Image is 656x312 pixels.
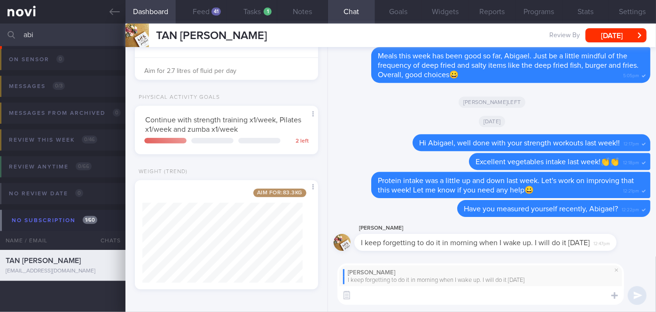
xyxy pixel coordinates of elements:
span: [PERSON_NAME] left [459,96,525,108]
span: 12:21pm [623,185,639,194]
div: Messages from Archived [7,107,123,120]
span: Have you measured yourself recently, Abigael? [464,205,618,213]
div: Messages [7,80,67,93]
span: Excellent vegetables intake last week!👏👏 [476,158,619,166]
div: [EMAIL_ADDRESS][DOMAIN_NAME] [6,268,120,275]
div: Review anytime [7,160,94,173]
div: I keep forgetting to do it in morning when I wake up. I will do it [DATE] [343,277,618,284]
div: No subscription [9,214,100,227]
span: [DATE] [479,116,506,127]
div: Chats [88,231,125,250]
div: On sensor [7,53,67,66]
span: Meals this week has been good so far, Abigael. Just be a little mindful of the frequency of deep ... [378,52,639,79]
div: Review this week [7,134,100,146]
span: 12:17pm [624,138,639,147]
span: 0 / 3 [53,82,65,90]
span: I keep forgetting to do it in morning when I wake up. I will do it [DATE] [361,239,590,247]
div: 2 left [285,138,309,145]
span: TAN [PERSON_NAME] [156,30,267,41]
span: 12:47pm [594,238,610,247]
div: 41 [211,8,221,16]
span: 12:22pm [622,204,639,213]
span: Review By [549,32,580,40]
div: No review date [7,187,86,200]
div: Physical Activity Goals [135,94,220,101]
span: Continue with strength training x1/week, Pilates x1/week and zumba x1/week [145,116,301,133]
span: 0 [113,109,121,117]
span: 0 / 66 [76,162,92,170]
span: 5:05pm [623,70,639,79]
span: 1 / 60 [83,216,97,224]
div: [PERSON_NAME] [354,223,645,234]
div: Weight (Trend) [135,168,187,176]
span: 0 [75,189,83,197]
div: 1 [264,8,272,16]
span: 12:18pm [623,157,639,166]
span: Aim for 2.7 litres of fluid per day [144,68,236,74]
span: 0 / 46 [82,136,97,144]
span: Hi Abigael, well done with your strength workouts last week!! [419,139,620,147]
span: 0 [56,55,64,63]
div: [PERSON_NAME] [343,269,618,277]
button: [DATE] [586,28,647,42]
span: Protein intake was a little up and down last week. Let's work on improving that this week! Let me... [378,177,634,194]
span: TAN [PERSON_NAME] [6,257,81,264]
span: Aim for: 83.3 kg [253,189,306,197]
